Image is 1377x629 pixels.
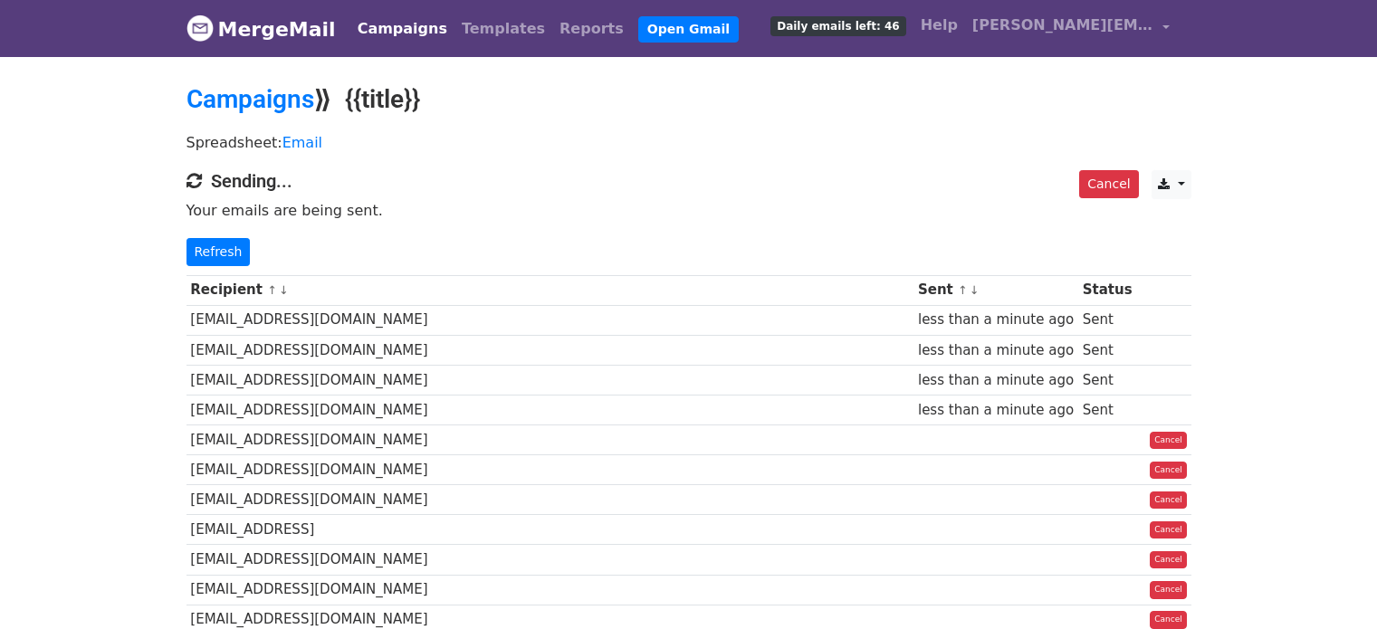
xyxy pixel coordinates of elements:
a: [PERSON_NAME][EMAIL_ADDRESS][DOMAIN_NAME] [965,7,1177,50]
div: less than a minute ago [918,400,1074,421]
span: [PERSON_NAME][EMAIL_ADDRESS][DOMAIN_NAME] [972,14,1153,36]
a: Cancel [1150,491,1187,510]
th: Sent [913,275,1078,305]
td: Sent [1078,365,1136,395]
th: Recipient [186,275,914,305]
a: ↑ [267,283,277,297]
a: ↓ [279,283,289,297]
a: ↓ [970,283,980,297]
a: MergeMail [186,10,336,48]
img: MergeMail logo [186,14,214,42]
a: Open Gmail [638,16,739,43]
a: Daily emails left: 46 [763,7,913,43]
a: Cancel [1079,170,1138,198]
td: [EMAIL_ADDRESS][DOMAIN_NAME] [186,335,914,365]
a: Templates [454,11,552,47]
h4: Sending... [186,170,1191,192]
a: Cancel [1150,611,1187,629]
a: Cancel [1150,551,1187,569]
a: Cancel [1150,581,1187,599]
span: Daily emails left: 46 [770,16,905,36]
a: Cancel [1150,462,1187,480]
td: [EMAIL_ADDRESS][DOMAIN_NAME] [186,545,914,575]
a: Help [913,7,965,43]
td: [EMAIL_ADDRESS][DOMAIN_NAME] [186,485,914,515]
a: Email [282,134,322,151]
a: Cancel [1150,521,1187,539]
h2: ⟫ {{title}} [186,84,1191,115]
a: Campaigns [186,84,314,114]
div: less than a minute ago [918,310,1074,330]
div: less than a minute ago [918,340,1074,361]
td: [EMAIL_ADDRESS] [186,515,914,545]
p: Spreadsheet: [186,133,1191,152]
a: Reports [552,11,631,47]
td: Sent [1078,305,1136,335]
td: [EMAIL_ADDRESS][DOMAIN_NAME] [186,425,914,455]
td: [EMAIL_ADDRESS][DOMAIN_NAME] [186,395,914,424]
td: Sent [1078,335,1136,365]
td: [EMAIL_ADDRESS][DOMAIN_NAME] [186,305,914,335]
th: Status [1078,275,1136,305]
td: [EMAIL_ADDRESS][DOMAIN_NAME] [186,575,914,605]
a: Refresh [186,238,251,266]
a: Cancel [1150,432,1187,450]
td: [EMAIL_ADDRESS][DOMAIN_NAME] [186,365,914,395]
p: Your emails are being sent. [186,201,1191,220]
td: Sent [1078,395,1136,424]
a: Campaigns [350,11,454,47]
td: [EMAIL_ADDRESS][DOMAIN_NAME] [186,455,914,485]
div: less than a minute ago [918,370,1074,391]
a: ↑ [958,283,968,297]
